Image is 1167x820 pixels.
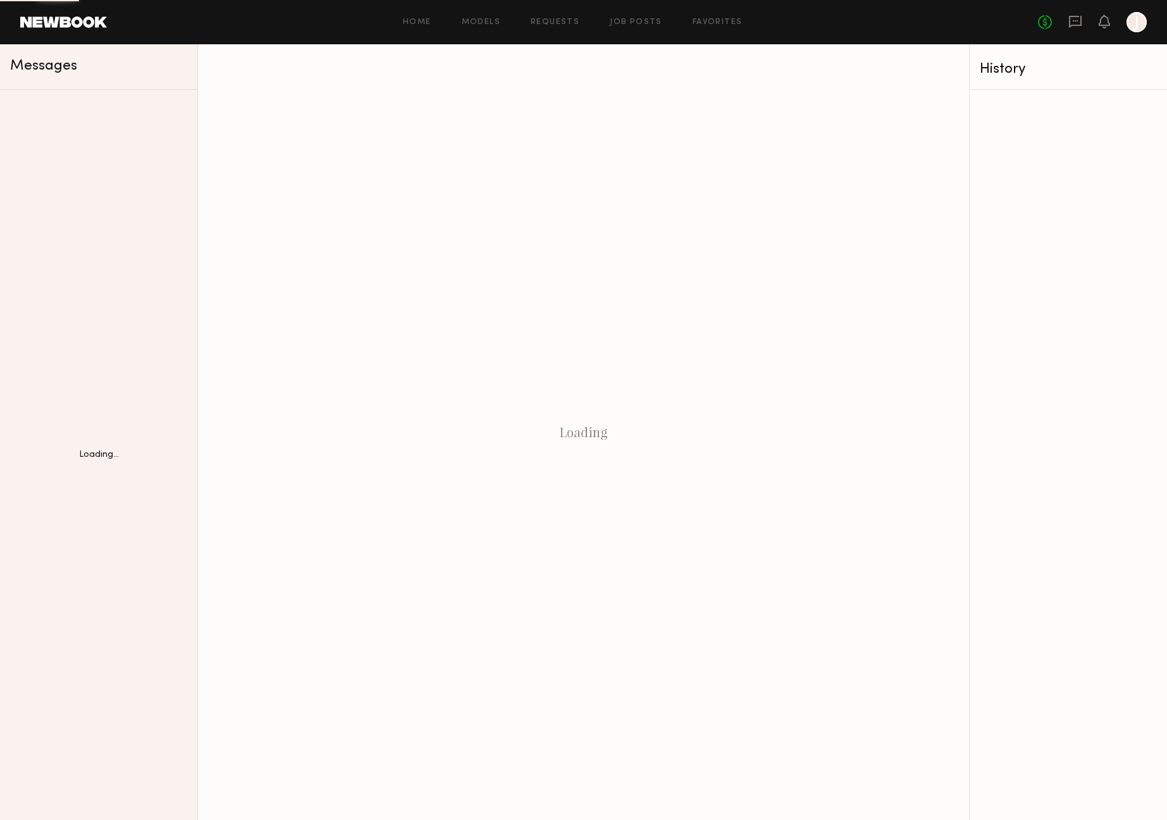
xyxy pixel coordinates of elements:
[403,18,431,27] a: Home
[462,18,500,27] a: Models
[610,18,662,27] a: Job Posts
[693,18,743,27] a: Favorites
[10,59,77,73] span: Messages
[531,18,579,27] a: Requests
[1127,12,1147,32] a: J
[79,450,119,459] div: Loading...
[198,44,969,820] div: Loading
[980,62,1157,77] div: History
